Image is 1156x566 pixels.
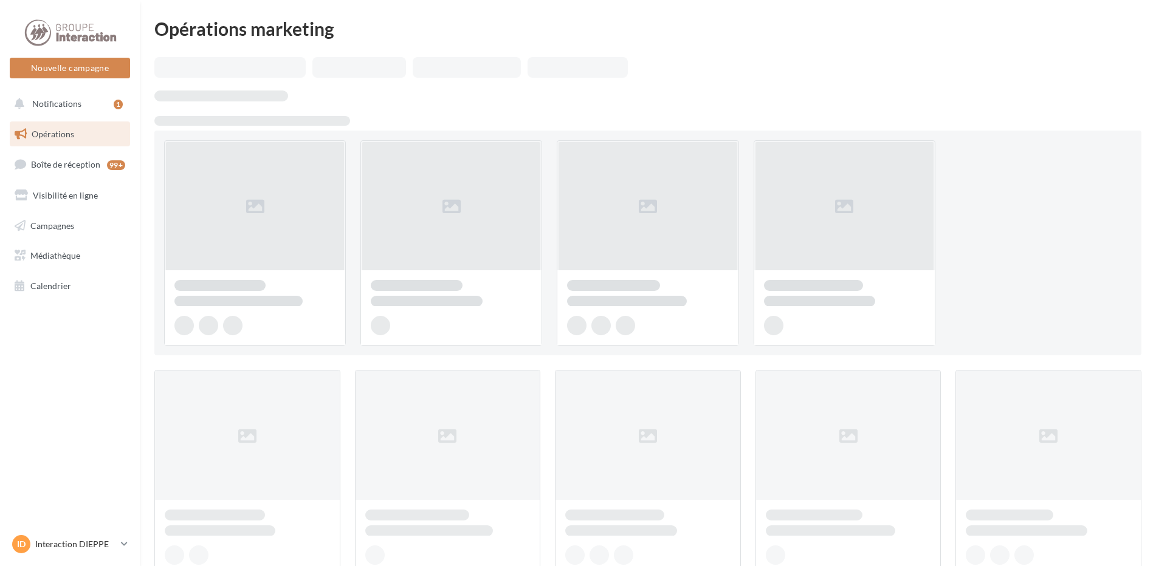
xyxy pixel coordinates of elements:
span: ID [17,538,26,550]
a: Visibilité en ligne [7,183,132,208]
span: Boîte de réception [31,159,100,169]
a: Campagnes [7,213,132,239]
a: Médiathèque [7,243,132,268]
span: Campagnes [30,220,74,230]
p: Interaction DIEPPE [35,538,116,550]
span: Médiathèque [30,250,80,261]
div: Opérations marketing [154,19,1141,38]
button: Nouvelle campagne [10,58,130,78]
div: 99+ [107,160,125,170]
a: Boîte de réception99+ [7,151,132,177]
div: 1 [114,100,123,109]
a: ID Interaction DIEPPE [10,533,130,556]
span: Opérations [32,129,74,139]
a: Opérations [7,121,132,147]
button: Notifications 1 [7,91,128,117]
span: Calendrier [30,281,71,291]
span: Notifications [32,98,81,109]
a: Calendrier [7,273,132,299]
span: Visibilité en ligne [33,190,98,200]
